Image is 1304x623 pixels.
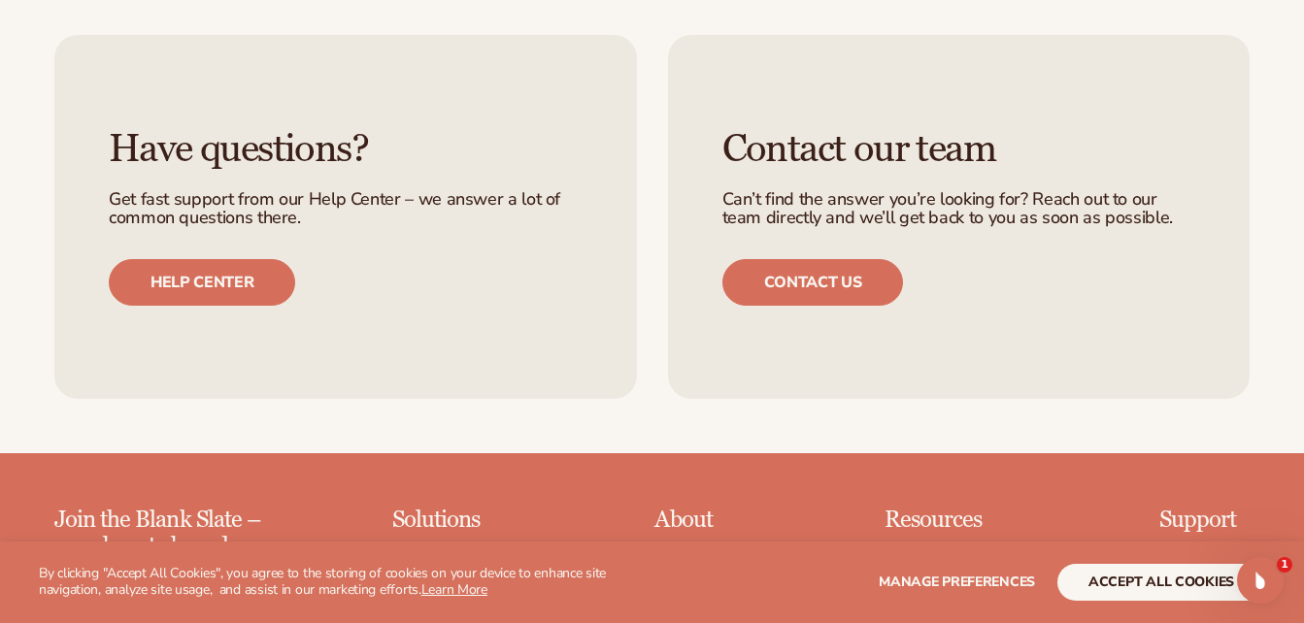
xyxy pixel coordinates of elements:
span: 1 [1277,557,1292,573]
p: Resources [885,508,1038,533]
a: Contact us [722,259,904,306]
p: Solutions [392,508,534,533]
h3: Contact our team [722,128,1196,171]
p: By clicking "Accept All Cookies", you agree to the storing of cookies on your device to enhance s... [39,566,641,599]
p: Support [1159,508,1250,533]
button: accept all cookies [1057,564,1265,601]
a: Learn More [421,580,487,599]
iframe: Intercom live chat [1237,557,1284,604]
button: Manage preferences [879,564,1035,601]
p: About [654,508,763,533]
span: Manage preferences [879,573,1035,591]
h3: Have questions? [109,128,583,171]
p: Get fast support from our Help Center – we answer a lot of common questions there. [109,190,583,229]
a: Help center [109,259,295,306]
p: Join the Blank Slate – your beauty brand playbook [54,508,266,584]
p: Can’t find the answer you’re looking for? Reach out to our team directly and we’ll get back to yo... [722,190,1196,229]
